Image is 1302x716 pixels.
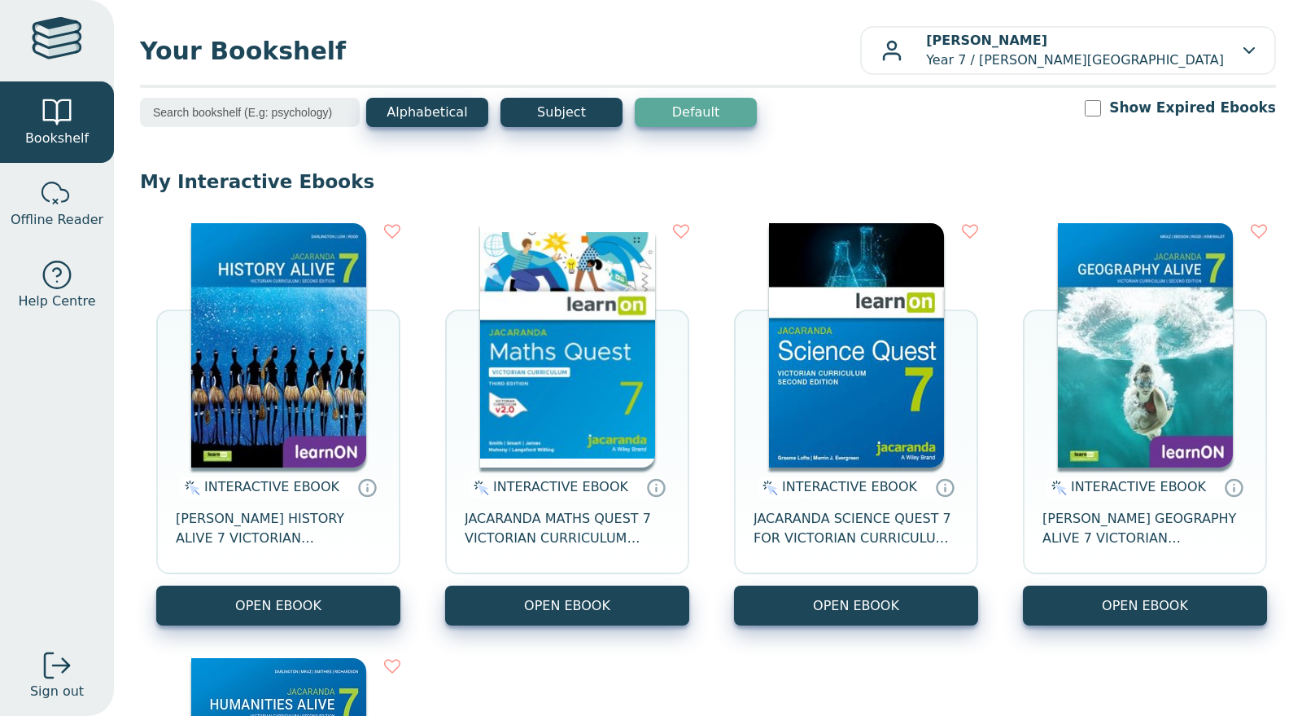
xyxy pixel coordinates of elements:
[156,586,400,626] button: OPEN EBOOK
[1109,98,1276,118] label: Show Expired Ebooks
[734,586,978,626] button: OPEN EBOOK
[469,478,489,498] img: interactive.svg
[1042,509,1247,548] span: [PERSON_NAME] GEOGRAPHY ALIVE 7 VICTORIAN CURRICULUM LEARNON EBOOK 2E
[25,129,89,148] span: Bookshelf
[1071,479,1206,494] span: INTERACTIVE EBOOK
[1058,223,1233,468] img: cc9fd0c4-7e91-e911-a97e-0272d098c78b.jpg
[926,31,1224,70] p: Year 7 / [PERSON_NAME][GEOGRAPHIC_DATA]
[782,479,917,494] span: INTERACTIVE EBOOK
[493,479,628,494] span: INTERACTIVE EBOOK
[926,33,1047,48] b: [PERSON_NAME]
[204,479,339,494] span: INTERACTIVE EBOOK
[180,478,200,498] img: interactive.svg
[357,477,377,497] a: Interactive eBooks are accessed online via the publisher’s portal. They contain interactive resou...
[140,33,860,69] span: Your Bookshelf
[18,292,95,311] span: Help Centre
[935,477,955,497] a: Interactive eBooks are accessed online via the publisher’s portal. They contain interactive resou...
[635,98,757,127] button: Default
[1224,477,1243,497] a: Interactive eBooks are accessed online via the publisher’s portal. They contain interactive resou...
[646,477,666,497] a: Interactive eBooks are accessed online via the publisher’s portal. They contain interactive resou...
[176,509,381,548] span: [PERSON_NAME] HISTORY ALIVE 7 VICTORIAN CURRICULUM LEARNON EBOOK 2E
[758,478,778,498] img: interactive.svg
[1023,586,1267,626] button: OPEN EBOOK
[860,26,1276,75] button: [PERSON_NAME]Year 7 / [PERSON_NAME][GEOGRAPHIC_DATA]
[11,210,103,230] span: Offline Reader
[1046,478,1067,498] img: interactive.svg
[465,509,670,548] span: JACARANDA MATHS QUEST 7 VICTORIAN CURRICULUM LEARNON EBOOK 3E
[500,98,623,127] button: Subject
[480,223,655,468] img: b87b3e28-4171-4aeb-a345-7fa4fe4e6e25.jpg
[445,586,689,626] button: OPEN EBOOK
[191,223,366,468] img: d4781fba-7f91-e911-a97e-0272d098c78b.jpg
[140,98,360,127] input: Search bookshelf (E.g: psychology)
[140,169,1276,194] p: My Interactive Ebooks
[754,509,959,548] span: JACARANDA SCIENCE QUEST 7 FOR VICTORIAN CURRICULUM LEARNON 2E EBOOK
[769,223,944,468] img: 329c5ec2-5188-ea11-a992-0272d098c78b.jpg
[366,98,488,127] button: Alphabetical
[30,682,84,701] span: Sign out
